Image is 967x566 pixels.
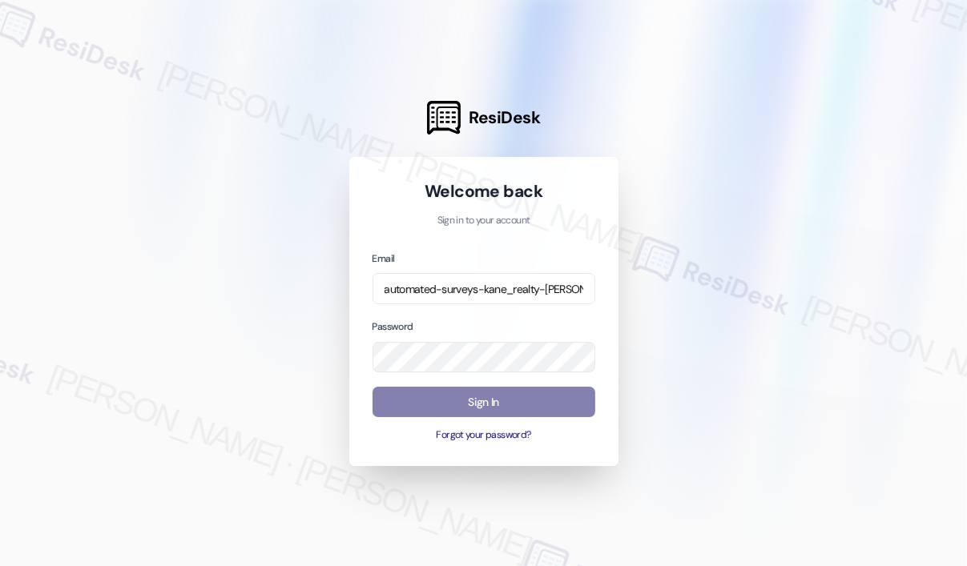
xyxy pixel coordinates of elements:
[469,106,540,129] span: ResiDesk
[373,252,395,265] label: Email
[373,273,595,304] input: name@example.com
[373,387,595,418] button: Sign In
[427,101,461,134] img: ResiDesk Logo
[373,214,595,228] p: Sign in to your account
[373,180,595,203] h1: Welcome back
[373,428,595,443] button: Forgot your password?
[373,320,413,333] label: Password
